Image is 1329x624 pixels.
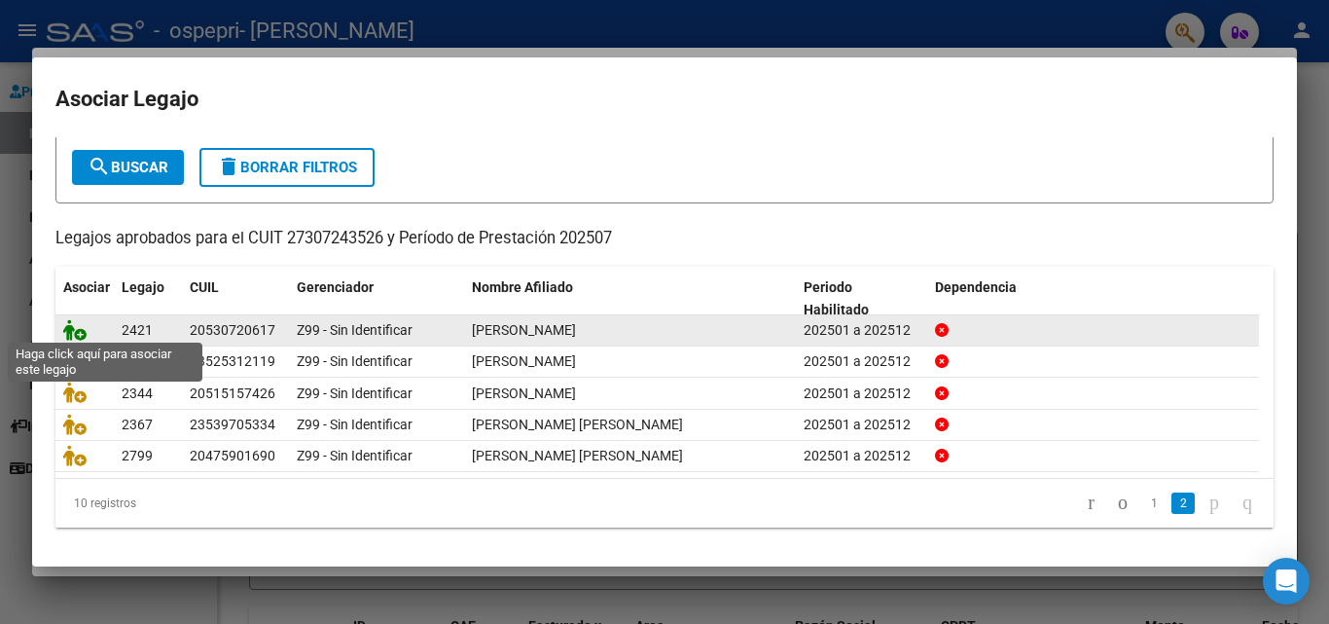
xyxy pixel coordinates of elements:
h2: Asociar Legajo [55,81,1274,118]
span: 2344 [122,385,153,401]
div: 202501 a 202512 [804,319,919,342]
span: Z99 - Sin Identificar [297,322,413,338]
span: Z99 - Sin Identificar [297,417,413,432]
span: CASAMAJOU SANTINO TIZIANO [472,353,576,369]
span: Gerenciador [297,279,374,295]
span: 2367 [122,417,153,432]
div: 202501 a 202512 [804,383,919,405]
div: 10 registros [55,479,296,528]
div: 20515157426 [190,383,275,405]
datatable-header-cell: Nombre Afiliado [464,267,796,331]
div: 202501 a 202512 [804,445,919,467]
div: 20530720617 [190,319,275,342]
datatable-header-cell: Dependencia [927,267,1259,331]
a: go to next page [1201,493,1228,514]
div: Open Intercom Messenger [1263,558,1310,605]
datatable-header-cell: Periodo Habilitado [796,267,927,331]
span: Buscar [88,159,168,176]
span: BEJARANO MATIAS GONZALO [472,385,576,401]
div: 23539705334 [190,414,275,436]
span: AGUILERA CAMILA SOFIA [472,417,683,432]
span: Borrar Filtros [217,159,357,176]
p: Legajos aprobados para el CUIT 27307243526 y Período de Prestación 202507 [55,227,1274,251]
span: CUIL [190,279,219,295]
span: Asociar [63,279,110,295]
div: 202501 a 202512 [804,350,919,373]
span: Z99 - Sin Identificar [297,385,413,401]
datatable-header-cell: Asociar [55,267,114,331]
span: Legajo [122,279,164,295]
a: 1 [1142,493,1166,514]
span: Periodo Habilitado [804,279,869,317]
span: ACUÑA BRANDON JUAN ALBERTO [472,448,683,463]
div: 20475901690 [190,445,275,467]
mat-icon: delete [217,155,240,178]
a: go to last page [1234,493,1261,514]
a: go to previous page [1109,493,1136,514]
datatable-header-cell: Legajo [114,267,182,331]
a: go to first page [1079,493,1103,514]
li: page 2 [1168,487,1198,520]
span: Z99 - Sin Identificar [297,353,413,369]
span: Z99 - Sin Identificar [297,448,413,463]
span: 2718 [122,353,153,369]
datatable-header-cell: CUIL [182,267,289,331]
button: Buscar [72,150,184,185]
div: 202501 a 202512 [804,414,919,436]
span: MARIN RUBIO ISIRO [472,322,576,338]
span: 2421 [122,322,153,338]
span: 2799 [122,448,153,463]
li: page 1 [1139,487,1168,520]
mat-icon: search [88,155,111,178]
span: Dependencia [935,279,1017,295]
button: Borrar Filtros [199,148,375,187]
datatable-header-cell: Gerenciador [289,267,464,331]
a: 2 [1171,493,1195,514]
span: Nombre Afiliado [472,279,573,295]
div: 23525312119 [190,350,275,373]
